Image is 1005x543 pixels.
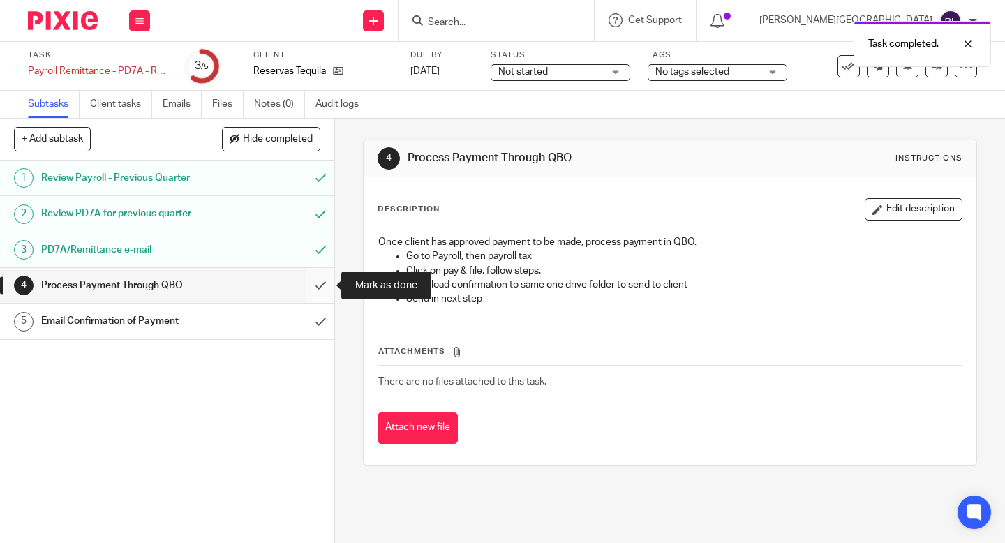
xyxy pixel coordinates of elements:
span: Not started [498,67,548,77]
label: Due by [410,50,473,61]
h1: Review Payroll - Previous Quarter [41,168,209,188]
img: svg%3E [939,10,962,32]
div: 3 [195,58,209,74]
h1: Email Confirmation of Payment [41,311,209,332]
h1: Review PD7A for previous quarter [41,203,209,224]
label: Client [253,50,393,61]
div: 4 [378,147,400,170]
p: Click on pay & file, follow steps. [406,264,962,278]
h1: Process Payment Through QBO [41,275,209,296]
button: Edit description [865,198,962,221]
div: 2 [14,204,33,224]
div: 1 [14,168,33,188]
button: Attach new file [378,412,458,444]
span: No tags selected [655,67,729,77]
span: There are no files attached to this task. [378,377,546,387]
p: Once client has approved payment to be made, process payment in QBO. [378,235,962,249]
h1: PD7A/Remittance e-mail [41,239,209,260]
a: Subtasks [28,91,80,118]
p: Description [378,204,440,215]
p: Download confirmation to same one drive folder to send to client [406,278,962,292]
a: Client tasks [90,91,152,118]
p: Go to Payroll, then payroll tax [406,249,962,263]
img: Pixie [28,11,98,30]
div: 3 [14,240,33,260]
input: Search [426,17,552,29]
button: Hide completed [222,127,320,151]
small: /5 [201,63,209,70]
label: Status [491,50,630,61]
p: Send in next step [406,292,962,306]
span: Hide completed [243,134,313,145]
h1: Process Payment Through QBO [408,151,700,165]
div: 4 [14,276,33,295]
span: [DATE] [410,66,440,76]
p: Task completed. [868,37,939,51]
button: + Add subtask [14,127,91,151]
a: Audit logs [315,91,369,118]
label: Task [28,50,167,61]
div: Instructions [895,153,962,164]
div: Payroll Remittance - PD7A - Remit on behalf of client - Quarterly [28,64,167,78]
span: Attachments [378,348,445,355]
a: Files [212,91,244,118]
p: Reservas Tequila [253,64,326,78]
a: Notes (0) [254,91,305,118]
div: 5 [14,312,33,332]
a: Emails [163,91,202,118]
